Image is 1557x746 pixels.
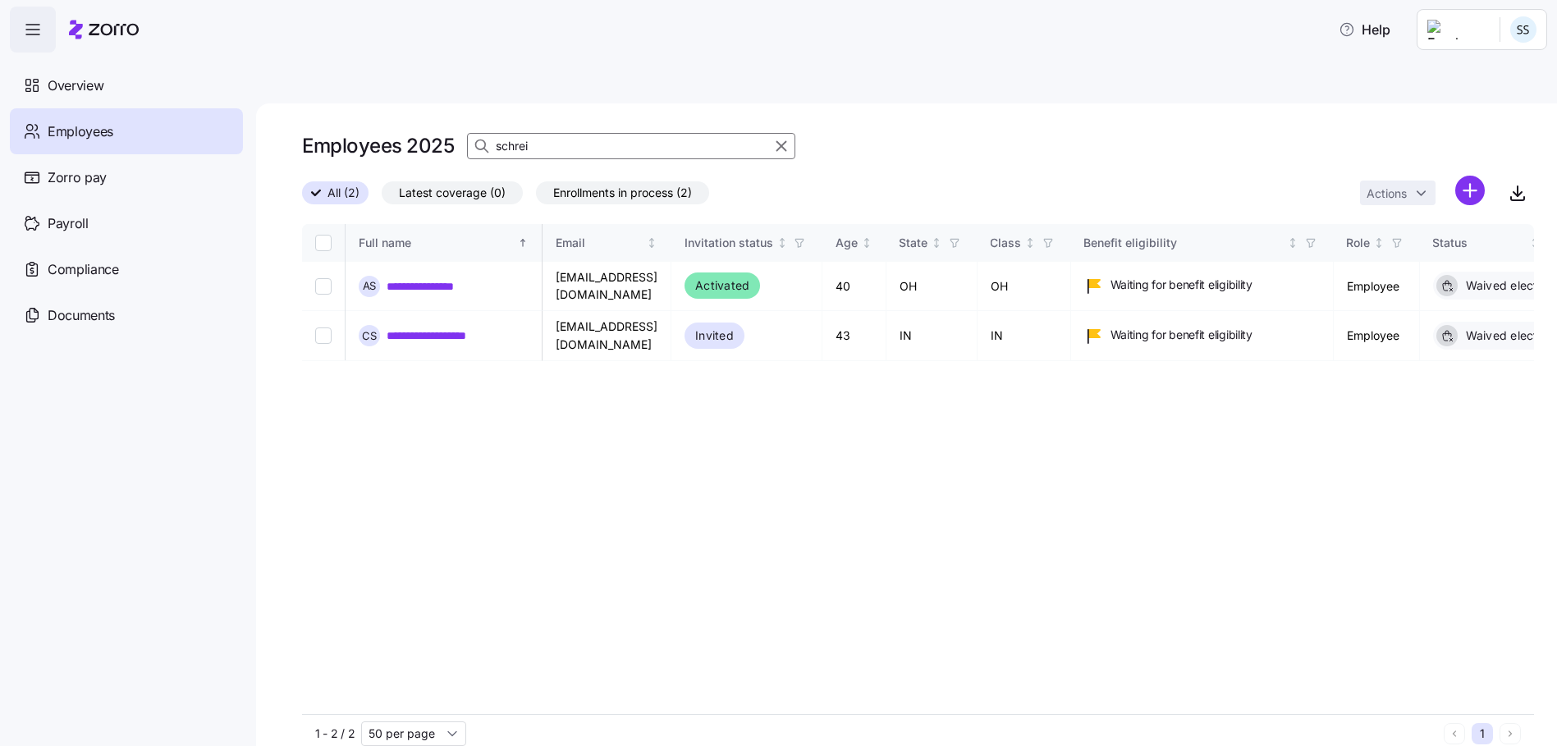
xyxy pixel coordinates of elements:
span: Employees [48,121,113,142]
td: Employee [1334,311,1420,360]
div: Not sorted [776,237,788,249]
div: Class [991,234,1022,252]
div: Role [1347,234,1371,252]
span: Waiting for benefit eligibility [1111,277,1252,293]
input: Select all records [315,235,332,251]
td: IN [978,311,1071,360]
span: All (2) [327,182,359,204]
a: Overview [10,62,243,108]
td: 43 [822,311,886,360]
input: Select record 1 [315,277,332,294]
th: StateNot sorted [886,224,978,262]
div: Age [836,234,858,252]
div: Sorted ascending [517,237,529,249]
div: Not sorted [1024,237,1036,249]
svg: add icon [1455,176,1485,205]
div: Email [556,234,643,252]
span: Payroll [48,213,89,234]
span: Enrollments in process (2) [553,182,692,204]
div: Status [1433,234,1527,252]
span: Invited [695,326,734,346]
button: Actions [1360,181,1436,205]
th: Invitation statusNot sorted [671,224,822,262]
div: Not sorted [646,237,657,249]
div: Full name [359,234,515,252]
a: Payroll [10,200,243,246]
td: [EMAIL_ADDRESS][DOMAIN_NAME] [543,262,671,311]
span: Waived election [1461,277,1555,294]
th: Full nameSorted ascending [346,224,543,262]
th: RoleNot sorted [1334,224,1420,262]
span: Latest coverage (0) [399,182,506,204]
td: [EMAIL_ADDRESS][DOMAIN_NAME] [543,311,671,360]
input: Search Employees [467,133,795,159]
button: Next page [1500,723,1521,744]
th: EmailNot sorted [543,224,671,262]
a: Documents [10,292,243,338]
span: A S [363,281,377,291]
span: Waiting for benefit eligibility [1111,327,1252,343]
div: State [900,234,928,252]
div: Invitation status [685,234,773,252]
a: Compliance [10,246,243,292]
span: Documents [48,305,115,326]
th: AgeNot sorted [822,224,886,262]
input: Select record 2 [315,327,332,344]
span: 1 - 2 / 2 [315,725,355,742]
h1: Employees 2025 [302,133,454,158]
td: Employee [1334,262,1420,311]
span: Actions [1367,188,1407,199]
div: Not sorted [1287,237,1298,249]
th: Benefit eligibilityNot sorted [1071,224,1334,262]
td: 40 [822,262,886,311]
span: Compliance [48,259,119,280]
a: Zorro pay [10,154,243,200]
div: Not sorted [861,237,872,249]
td: OH [978,262,1071,311]
span: Zorro pay [48,167,107,188]
span: Activated [695,276,749,295]
div: Benefit eligibility [1084,234,1285,252]
td: IN [886,311,978,360]
button: Previous page [1444,723,1465,744]
div: Not sorted [1529,237,1541,249]
span: Overview [48,76,103,96]
span: Waived election [1461,327,1555,344]
a: Employees [10,108,243,154]
div: Not sorted [1373,237,1385,249]
td: OH [886,262,978,311]
span: C S [362,330,377,341]
div: Not sorted [931,237,942,249]
th: ClassNot sorted [978,224,1071,262]
button: 1 [1472,723,1493,744]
